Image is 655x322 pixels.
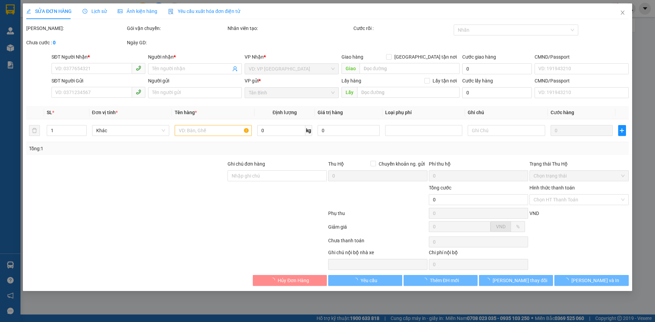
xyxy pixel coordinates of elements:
[26,9,72,14] span: SỬA ĐƠN HÀNG
[175,125,252,136] input: VD: Bàn, Ghế
[496,224,506,229] span: VND
[245,54,264,60] span: VP Nhận
[118,9,157,14] span: Ảnh kiện hàng
[618,125,626,136] button: plus
[564,278,571,282] span: loading
[353,278,361,282] span: loading
[462,63,532,74] input: Cước giao hàng
[148,77,242,85] div: Người gửi
[26,39,126,46] div: Chưa cước :
[328,161,344,167] span: Thu Hộ
[318,110,343,115] span: Giá trị hàng
[305,125,312,136] span: kg
[341,63,360,74] span: Giao
[47,110,53,115] span: SL
[83,9,107,14] span: Lịch sử
[462,78,493,83] label: Cước lấy hàng
[551,110,574,115] span: Cước hàng
[429,249,528,259] div: Chi phí nội bộ
[233,66,238,72] span: user-add
[571,277,619,284] span: [PERSON_NAME] và In
[360,63,460,74] input: Dọc đường
[328,249,427,259] div: Ghi chú nội bộ nhà xe
[249,88,335,98] span: Tân Bình
[168,9,174,14] img: icon
[485,278,493,282] span: loading
[479,275,553,286] button: [PERSON_NAME] thay đổi
[468,125,545,136] input: Ghi Chú
[462,54,496,60] label: Cước giao hàng
[357,87,460,98] input: Dọc đường
[620,10,625,15] span: close
[327,210,428,221] div: Phụ thu
[341,78,361,83] span: Lấy hàng
[462,87,532,98] input: Cước lấy hàng
[136,89,141,95] span: phone
[168,9,240,14] span: Yêu cầu xuất hóa đơn điện tử
[529,185,575,190] label: Hình thức thanh toán
[270,278,278,282] span: loading
[465,106,548,119] th: Ghi chú
[96,125,165,136] span: Khác
[175,110,197,115] span: Tên hàng
[228,161,265,167] label: Ghi chú đơn hàng
[136,65,141,71] span: phone
[53,40,56,45] b: 0
[353,25,453,32] div: Cước rồi :
[613,3,632,22] button: Close
[534,171,625,181] span: Chọn trạng thái
[361,277,377,284] span: Yêu cầu
[29,125,40,136] button: delete
[118,9,122,14] span: picture
[430,277,459,284] span: Thêm ĐH mới
[341,54,363,60] span: Giao hàng
[26,9,31,14] span: edit
[26,25,126,32] div: [PERSON_NAME]:
[245,77,339,85] div: VP gửi
[493,277,547,284] span: [PERSON_NAME] thay đổi
[430,77,460,85] span: Lấy tận nơi
[127,39,226,46] div: Ngày GD:
[127,25,226,32] div: Gói vận chuyển:
[376,160,427,168] span: Chuyển khoản ng. gửi
[328,275,402,286] button: Yêu cầu
[535,53,628,61] div: CMND/Passport
[92,110,118,115] span: Đơn vị tính
[404,275,478,286] button: Thêm ĐH mới
[429,160,528,170] div: Phí thu hộ
[327,237,428,249] div: Chưa thanh toán
[52,53,145,61] div: SĐT Người Nhận
[228,25,352,32] div: Nhân viên tạo:
[535,77,628,85] div: CMND/Passport
[529,160,629,168] div: Trạng thái Thu Hộ
[529,211,539,216] span: VND
[278,277,309,284] span: Hủy Đơn Hàng
[555,275,629,286] button: [PERSON_NAME] và In
[392,53,460,61] span: [GEOGRAPHIC_DATA] tận nơi
[228,170,327,181] input: Ghi chú đơn hàng
[382,106,465,119] th: Loại phụ phí
[29,145,253,152] div: Tổng: 1
[422,278,430,282] span: loading
[253,275,327,286] button: Hủy Đơn Hàng
[618,128,625,133] span: plus
[52,77,145,85] div: SĐT Người Gửi
[83,9,87,14] span: clock-circle
[327,223,428,235] div: Giảm giá
[516,224,520,229] span: %
[341,87,357,98] span: Lấy
[551,125,613,136] input: 0
[148,53,242,61] div: Người nhận
[273,110,297,115] span: Định lượng
[429,185,451,190] span: Tổng cước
